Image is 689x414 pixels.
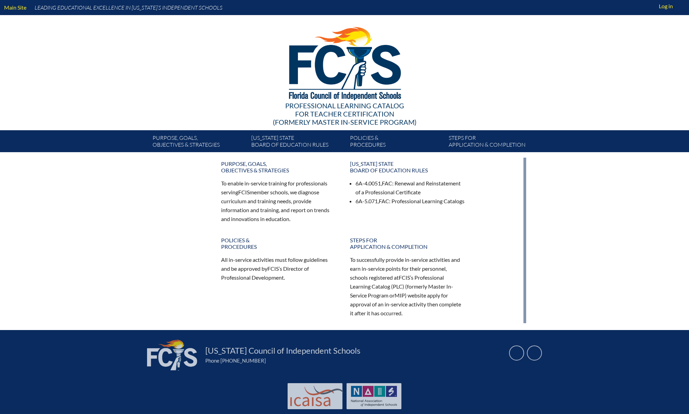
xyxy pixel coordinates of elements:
[382,180,392,186] span: FAC
[1,3,29,12] a: Main Site
[249,133,347,152] a: [US_STATE] StateBoard of Education rules
[221,255,336,282] p: All in-service activities must follow guidelines and be approved by ’s Director of Professional D...
[351,386,397,406] img: NAIS Logo
[346,234,469,253] a: Steps forapplication & completion
[355,179,465,197] li: 6A-4.0051, : Renewal and Reinstatement of a Professional Certificate
[346,158,469,176] a: [US_STATE] StateBoard of Education rules
[355,197,465,206] li: 6A-5.071, : Professional Learning Catalogs
[274,15,415,109] img: FCISlogo221.eps
[221,179,336,223] p: To enable in-service training for professionals serving member schools, we diagnose curriculum an...
[446,133,545,152] a: Steps forapplication & completion
[393,283,402,290] span: PLC
[147,101,542,126] div: Professional Learning Catalog (formerly Master In-service Program)
[203,345,363,356] a: [US_STATE] Council of Independent Schools
[347,133,446,152] a: Policies &Procedures
[399,274,410,281] span: FCIS
[659,2,673,10] span: Log in
[217,234,340,253] a: Policies &Procedures
[350,255,465,317] p: To successfully provide in-service activities and earn in-service points for their personnel, sch...
[217,158,340,176] a: Purpose, goals,objectives & strategies
[395,292,405,299] span: MIP
[205,357,501,364] div: Phone [PHONE_NUMBER]
[267,265,279,272] span: FCIS
[379,198,389,204] span: FAC
[295,110,394,118] span: for Teacher Certification
[150,133,249,152] a: Purpose, goals,objectives & strategies
[290,386,343,406] img: Int'l Council Advancing Independent School Accreditation logo
[147,340,197,370] img: FCIS_logo_white
[238,189,250,195] span: FCIS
